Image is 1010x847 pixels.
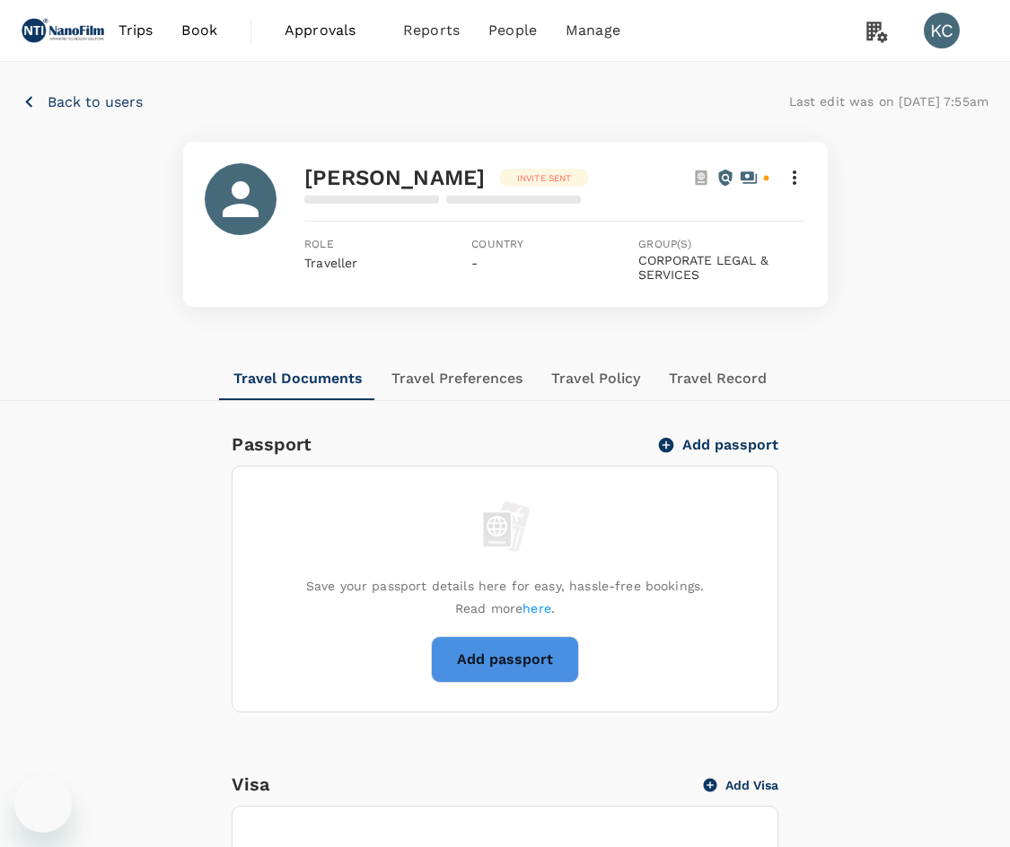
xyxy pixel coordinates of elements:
[431,636,579,683] button: Add passport
[654,357,781,400] button: Travel Record
[638,254,803,283] button: CORPORATE LEGAL & SERVICES
[304,236,471,254] span: Role
[725,776,778,794] p: Add Visa
[48,92,143,113] p: Back to users
[304,256,357,270] span: Traveller
[471,256,478,270] span: -
[219,357,377,400] button: Travel Documents
[181,20,217,41] span: Book
[523,601,551,616] a: here
[473,495,536,558] img: empty passport
[306,577,704,595] p: Save your passport details here for easy, hassle-free bookings.
[403,20,460,41] span: Reports
[22,91,143,113] button: Back to users
[566,20,620,41] span: Manage
[455,599,555,617] p: Read more .
[232,430,312,458] h6: Passport
[517,171,572,185] p: Invite sent
[285,20,374,41] span: Approvals
[789,92,989,110] p: Last edit was on [DATE] 7:55am
[537,357,654,400] button: Travel Policy
[377,357,537,400] button: Travel Preferences
[232,770,703,799] h6: Visa
[22,11,104,50] img: NANOFILM TECHNOLOGIES INTERNATIONAL LIMITED
[471,236,638,254] span: Country
[661,436,778,454] button: Add passport
[14,775,72,833] iframe: Button to launch messaging window
[638,236,805,254] span: Group(s)
[304,165,485,190] span: [PERSON_NAME]
[704,776,778,794] button: Add Visa
[119,20,154,41] span: Trips
[488,20,537,41] span: People
[924,13,960,48] div: KC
